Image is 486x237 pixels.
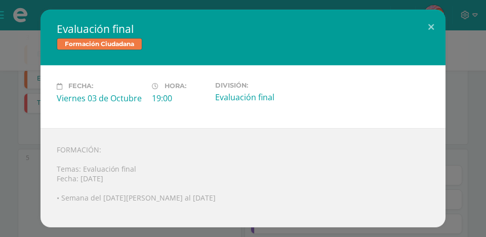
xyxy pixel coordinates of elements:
[215,82,302,89] label: División:
[57,93,144,104] div: Viernes 03 de Octubre
[40,128,445,227] div: FORMACIÓN: Temas: Evaluación final Fecha: [DATE] • Semana del [DATE][PERSON_NAME] al [DATE]
[417,10,445,44] button: Close (Esc)
[57,22,429,36] h2: Evaluación final
[215,92,302,103] div: Evaluación final
[68,83,93,90] span: Fecha:
[57,38,142,50] span: Formación Ciudadana
[165,83,186,90] span: Hora:
[152,93,207,104] div: 19:00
